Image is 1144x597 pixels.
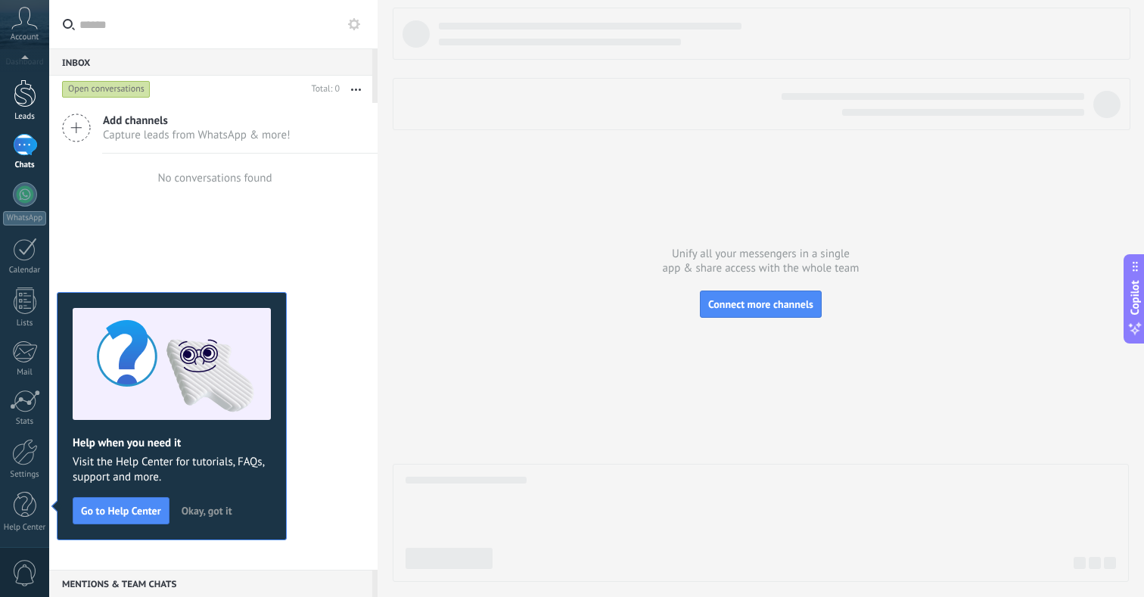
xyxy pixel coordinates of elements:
span: Visit the Help Center for tutorials, FAQs, support and more. [73,455,271,485]
div: Help Center [3,523,47,533]
span: Connect more channels [708,297,813,311]
div: Mentions & Team chats [49,570,372,597]
div: Leads [3,112,47,122]
div: Lists [3,319,47,328]
div: Calendar [3,266,47,275]
div: Stats [3,417,47,427]
div: Mail [3,368,47,378]
span: Capture leads from WhatsApp & more! [103,128,291,142]
span: Go to Help Center [81,505,161,516]
div: Total: 0 [306,82,340,97]
button: Okay, got it [175,499,239,522]
div: Open conversations [62,80,151,98]
div: Settings [3,470,47,480]
span: Add channels [103,113,291,128]
div: Chats [3,160,47,170]
button: Connect more channels [700,291,822,318]
div: Inbox [49,48,372,76]
div: No conversations found [157,171,272,185]
button: Go to Help Center [73,497,169,524]
span: Copilot [1127,280,1142,315]
h2: Help when you need it [73,436,271,450]
span: Account [11,33,39,42]
div: WhatsApp [3,211,46,225]
span: Okay, got it [182,505,232,516]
